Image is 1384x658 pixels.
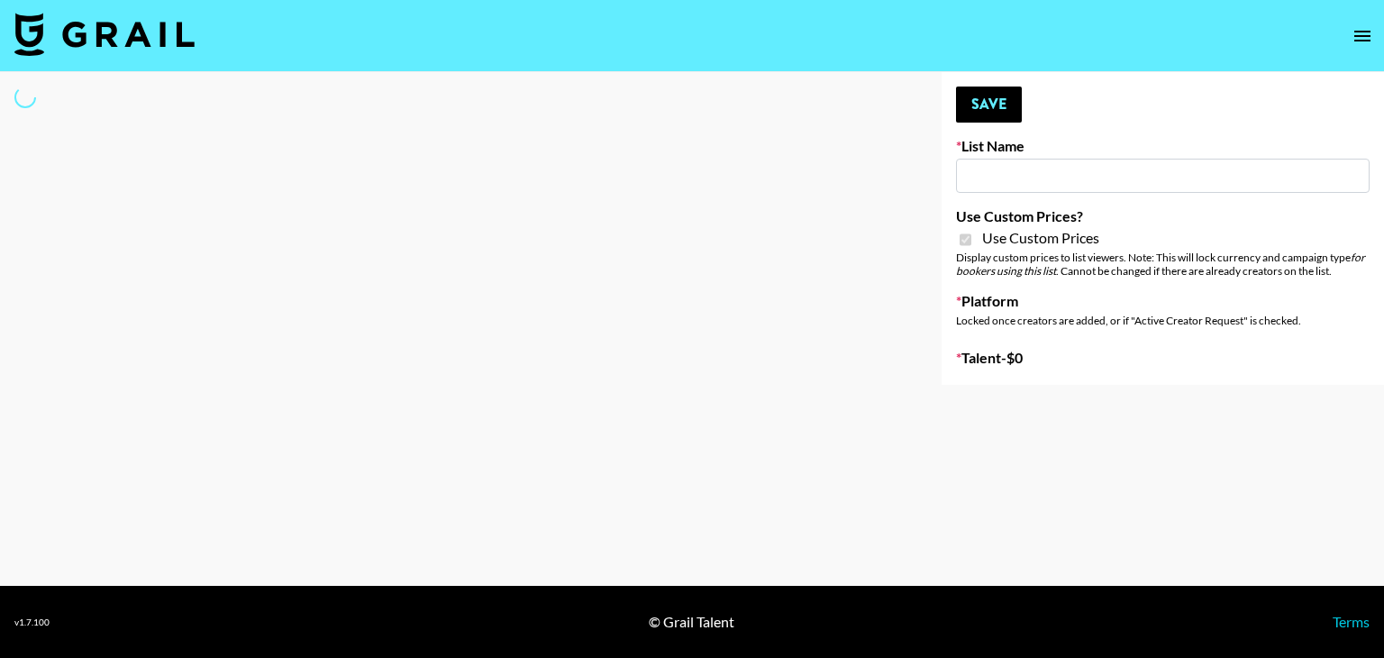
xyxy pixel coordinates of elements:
button: Save [956,87,1022,123]
em: for bookers using this list [956,251,1365,278]
img: Grail Talent [14,13,195,56]
div: Locked once creators are added, or if "Active Creator Request" is checked. [956,314,1370,327]
div: © Grail Talent [649,613,734,631]
label: Platform [956,292,1370,310]
span: Use Custom Prices [982,229,1099,247]
a: Terms [1333,613,1370,630]
label: Talent - $ 0 [956,349,1370,367]
div: Display custom prices to list viewers. Note: This will lock currency and campaign type . Cannot b... [956,251,1370,278]
div: v 1.7.100 [14,617,50,628]
label: List Name [956,137,1370,155]
label: Use Custom Prices? [956,207,1370,225]
button: open drawer [1344,18,1380,54]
